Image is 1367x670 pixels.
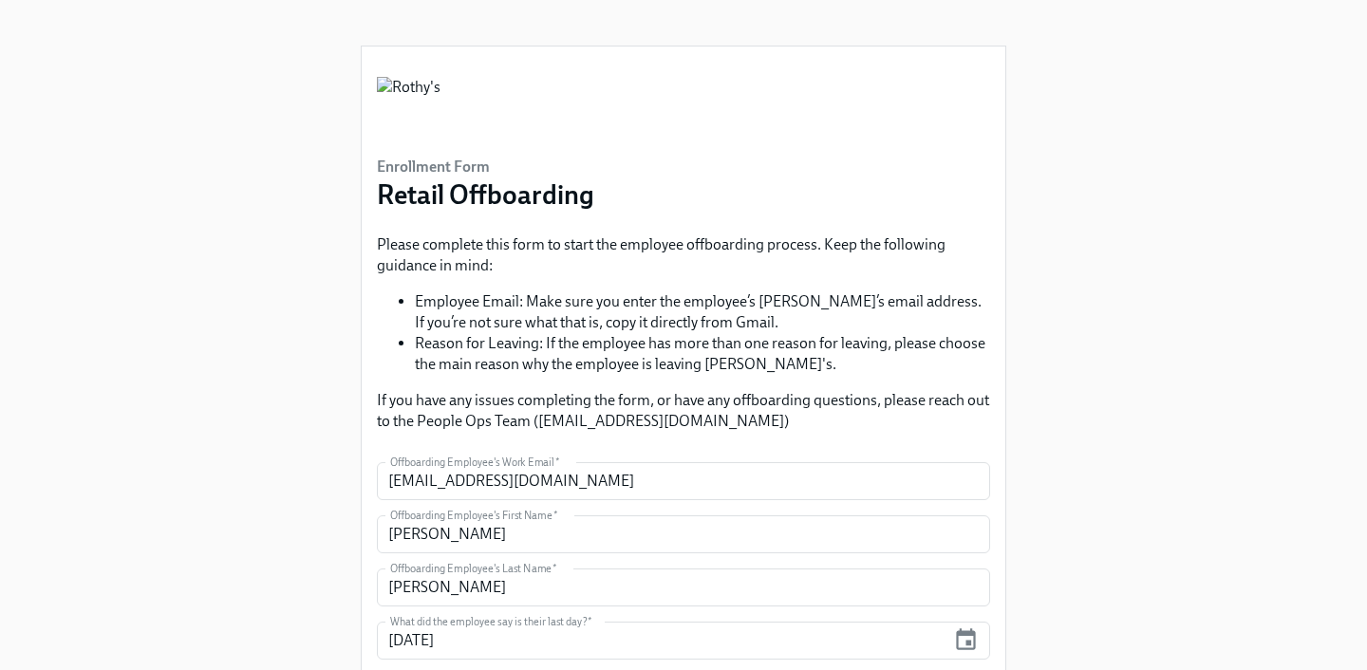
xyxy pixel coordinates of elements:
li: Reason for Leaving: If the employee has more than one reason for leaving, please choose the main ... [415,333,990,375]
h6: Enrollment Form [377,157,594,177]
li: Employee Email: Make sure you enter the employee’s [PERSON_NAME]’s email address. If you’re not s... [415,291,990,333]
input: MM/DD/YYYY [377,622,946,660]
p: If you have any issues completing the form, or have any offboarding questions, please reach out t... [377,390,990,432]
p: Please complete this form to start the employee offboarding process. Keep the following guidance ... [377,234,990,276]
h3: Retail Offboarding [377,177,594,212]
img: Rothy's [377,77,440,134]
